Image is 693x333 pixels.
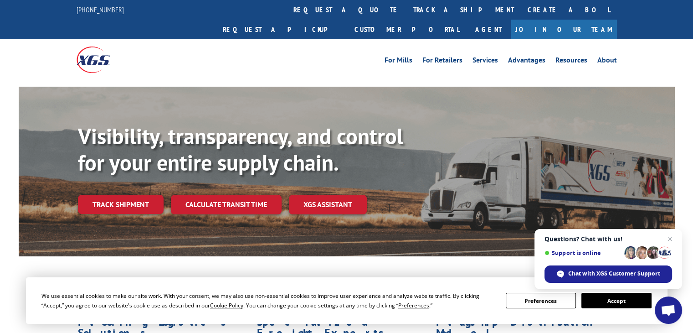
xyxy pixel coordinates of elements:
a: Advantages [508,57,545,67]
span: Questions? Chat with us! [544,235,672,243]
a: Track shipment [78,195,164,214]
a: Calculate transit time [171,195,282,214]
a: Join Our Team [511,20,617,39]
span: Preferences [398,302,429,309]
b: Visibility, transparency, and control for your entire supply chain. [78,122,403,177]
div: Chat with XGS Customer Support [544,265,672,283]
a: Customer Portal [348,20,466,39]
a: For Retailers [422,57,462,67]
a: XGS ASSISTANT [289,195,367,214]
button: Preferences [506,293,576,308]
button: Accept [581,293,652,308]
a: About [597,57,617,67]
span: Cookie Policy [210,302,243,309]
a: Request a pickup [216,20,348,39]
a: [PHONE_NUMBER] [77,5,124,14]
span: Support is online [544,250,621,256]
a: Services [472,57,498,67]
div: Cookie Consent Prompt [26,277,667,324]
span: Close chat [664,234,675,245]
a: Resources [555,57,587,67]
div: We use essential cookies to make our site work. With your consent, we may also use non-essential ... [41,291,495,310]
span: Chat with XGS Customer Support [568,270,660,278]
a: For Mills [385,57,412,67]
a: Agent [466,20,511,39]
div: Open chat [655,297,682,324]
